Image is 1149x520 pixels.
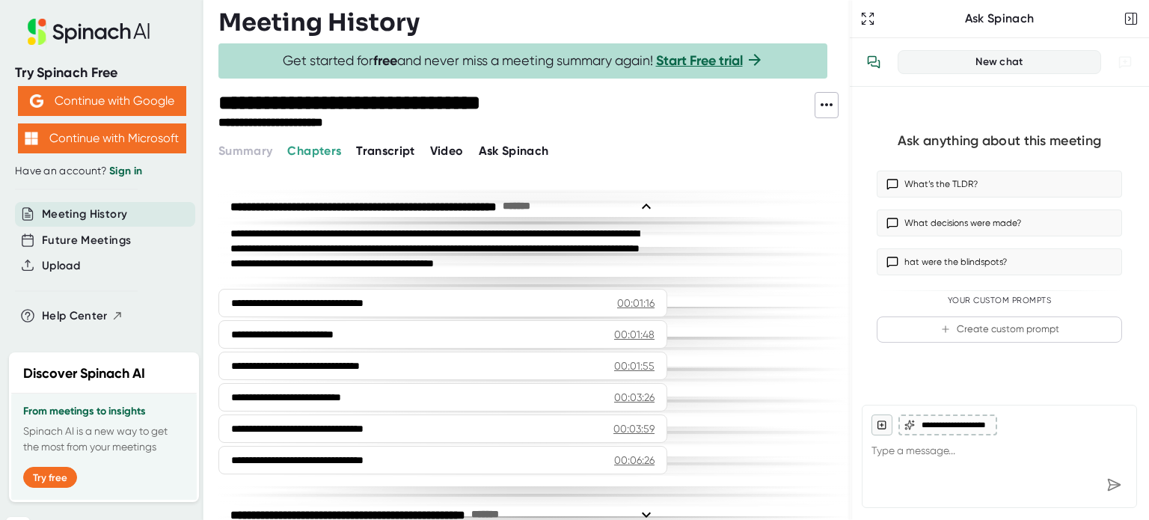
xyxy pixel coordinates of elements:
span: Summary [218,144,272,158]
div: New chat [907,55,1091,69]
span: Get started for and never miss a meeting summary again! [283,52,764,70]
button: Chapters [287,142,341,160]
p: Spinach AI is a new way to get the most from your meetings [23,423,185,455]
span: Ask Spinach [479,144,549,158]
div: 00:01:55 [614,358,655,373]
button: Expand to Ask Spinach page [857,8,878,29]
button: Continue with Microsoft [18,123,186,153]
a: Start Free trial [656,52,743,69]
button: Future Meetings [42,232,131,249]
div: Your Custom Prompts [877,296,1122,306]
span: Transcript [356,144,415,158]
div: Send message [1100,471,1127,498]
div: 00:01:16 [617,296,655,311]
span: Chapters [287,144,341,158]
div: 00:03:59 [613,421,655,436]
button: Upload [42,257,80,275]
button: Help Center [42,308,123,325]
button: hat were the blindspots? [877,248,1122,275]
button: View conversation history [859,47,889,77]
h2: Discover Spinach AI [23,364,145,384]
button: Try free [23,467,77,488]
button: Continue with Google [18,86,186,116]
div: Ask Spinach [878,11,1121,26]
button: Summary [218,142,272,160]
div: 00:03:26 [614,390,655,405]
span: Help Center [42,308,108,325]
button: Meeting History [42,206,127,223]
img: Aehbyd4JwY73AAAAAElFTkSuQmCC [30,94,43,108]
button: Transcript [356,142,415,160]
button: Create custom prompt [877,316,1122,343]
div: Try Spinach Free [15,64,189,82]
div: 00:01:48 [614,327,655,342]
div: Ask anything about this meeting [898,132,1101,150]
b: free [373,52,397,69]
div: 00:06:26 [614,453,655,468]
h3: From meetings to insights [23,406,185,417]
div: Have an account? [15,165,189,178]
button: Ask Spinach [479,142,549,160]
button: Close conversation sidebar [1121,8,1142,29]
button: What’s the TLDR? [877,171,1122,198]
span: Video [430,144,464,158]
h3: Meeting History [218,8,420,37]
button: What decisions were made? [877,209,1122,236]
a: Sign in [109,165,142,177]
button: Video [430,142,464,160]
